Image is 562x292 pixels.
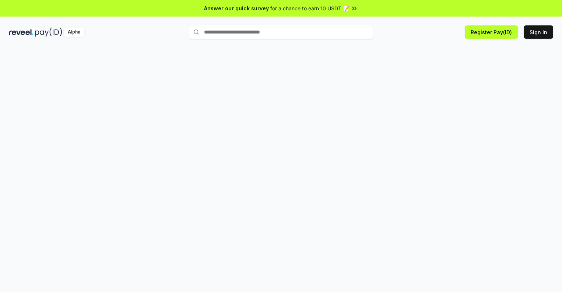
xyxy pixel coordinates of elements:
[64,28,84,37] div: Alpha
[9,28,34,37] img: reveel_dark
[35,28,62,37] img: pay_id
[465,25,518,39] button: Register Pay(ID)
[270,4,349,12] span: for a chance to earn 10 USDT 📝
[204,4,269,12] span: Answer our quick survey
[524,25,553,39] button: Sign In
